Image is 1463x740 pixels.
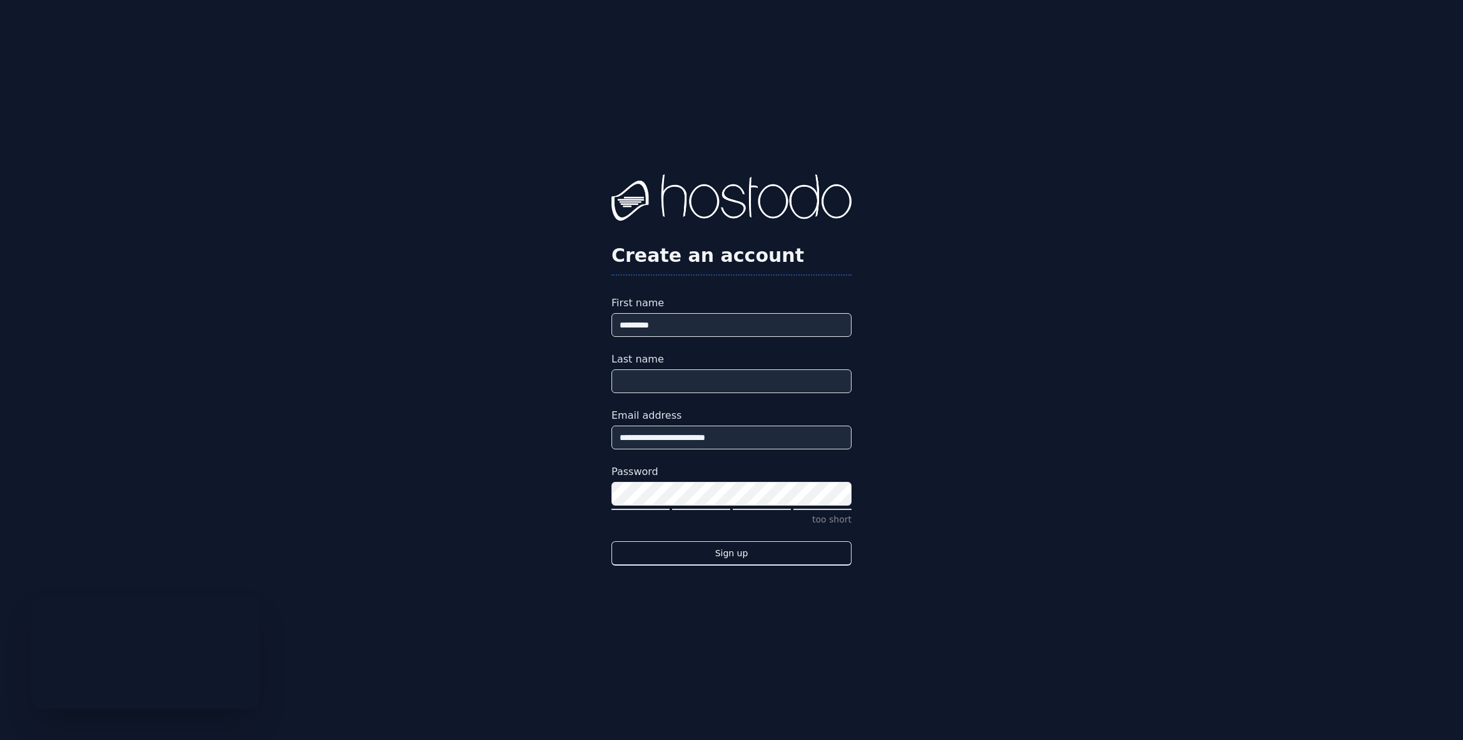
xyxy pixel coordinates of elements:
h2: Create an account [611,244,852,267]
label: Email address [611,408,852,423]
label: Last name [611,352,852,367]
button: Sign up [611,541,852,566]
label: First name [611,296,852,311]
p: too short [611,513,852,526]
img: Hostodo [611,174,852,224]
label: Password [611,464,852,479]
